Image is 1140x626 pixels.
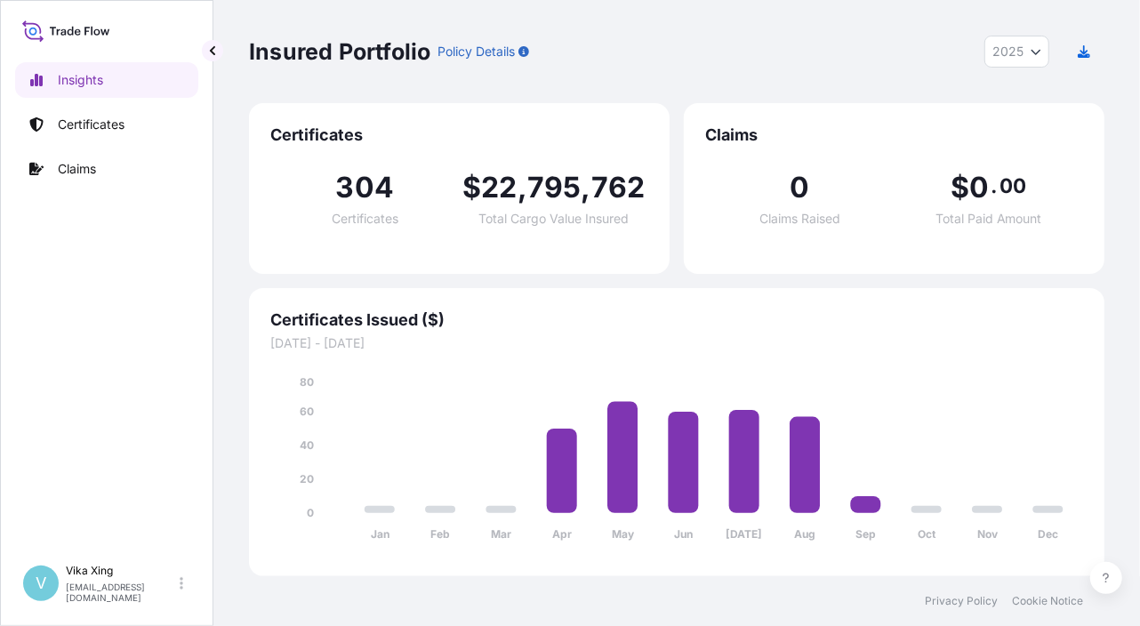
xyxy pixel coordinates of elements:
[300,375,314,389] tspan: 80
[36,574,46,592] span: V
[15,62,198,98] a: Insights
[759,213,840,225] span: Claims Raised
[1012,594,1083,608] a: Cookie Notice
[935,213,1042,225] span: Total Paid Amount
[918,528,936,542] tspan: Oct
[790,173,809,202] span: 0
[431,528,451,542] tspan: Feb
[249,37,430,66] p: Insured Portfolio
[66,582,176,603] p: [EMAIL_ADDRESS][DOMAIN_NAME]
[582,173,591,202] span: ,
[15,151,198,187] a: Claims
[481,173,517,202] span: 22
[300,405,314,418] tspan: 60
[518,173,527,202] span: ,
[58,71,103,89] p: Insights
[332,213,398,225] span: Certificates
[527,173,582,202] span: 795
[58,160,96,178] p: Claims
[66,564,176,578] p: Vika Xing
[300,438,314,452] tspan: 40
[15,107,198,142] a: Certificates
[992,43,1024,60] span: 2025
[591,173,646,202] span: 762
[674,528,693,542] tspan: Jun
[612,528,635,542] tspan: May
[795,528,816,542] tspan: Aug
[969,173,989,202] span: 0
[462,173,481,202] span: $
[925,594,998,608] a: Privacy Policy
[855,528,876,542] tspan: Sep
[1038,528,1058,542] tspan: Dec
[335,173,394,202] span: 304
[991,179,998,193] span: .
[552,528,572,542] tspan: Apr
[977,528,999,542] tspan: Nov
[371,528,389,542] tspan: Jan
[951,173,969,202] span: $
[727,528,763,542] tspan: [DATE]
[1000,179,1026,193] span: 00
[58,116,124,133] p: Certificates
[300,472,314,486] tspan: 20
[307,506,314,519] tspan: 0
[705,124,1083,146] span: Claims
[438,43,515,60] p: Policy Details
[270,334,1083,352] span: [DATE] - [DATE]
[270,124,648,146] span: Certificates
[984,36,1049,68] button: Year Selector
[478,213,629,225] span: Total Cargo Value Insured
[270,309,1083,331] span: Certificates Issued ($)
[491,528,511,542] tspan: Mar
